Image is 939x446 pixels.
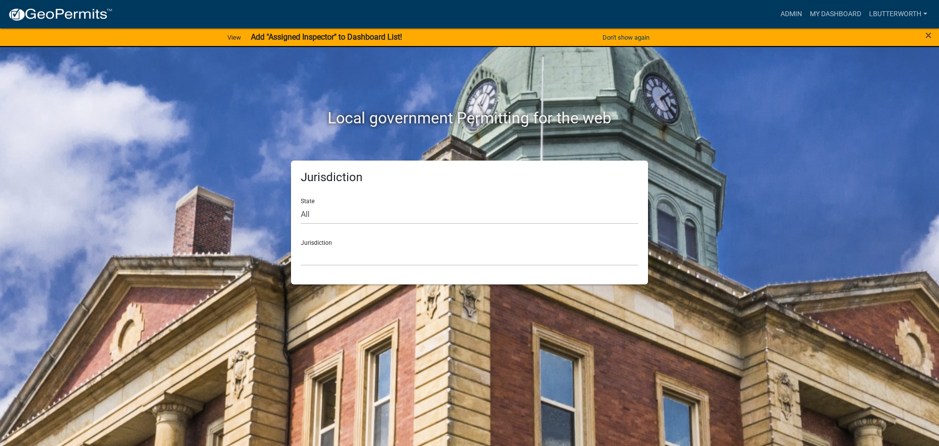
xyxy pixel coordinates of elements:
a: View [224,29,245,46]
h2: Local government Permitting for the web [198,109,741,127]
strong: Add "Assigned Inspector" to Dashboard List! [251,32,402,42]
h5: Jurisdiction [301,170,638,185]
span: × [925,28,932,42]
a: My Dashboard [806,5,865,23]
button: Close [925,29,932,41]
a: lbutterworth [865,5,931,23]
button: Don't show again [599,29,653,46]
a: Admin [777,5,806,23]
